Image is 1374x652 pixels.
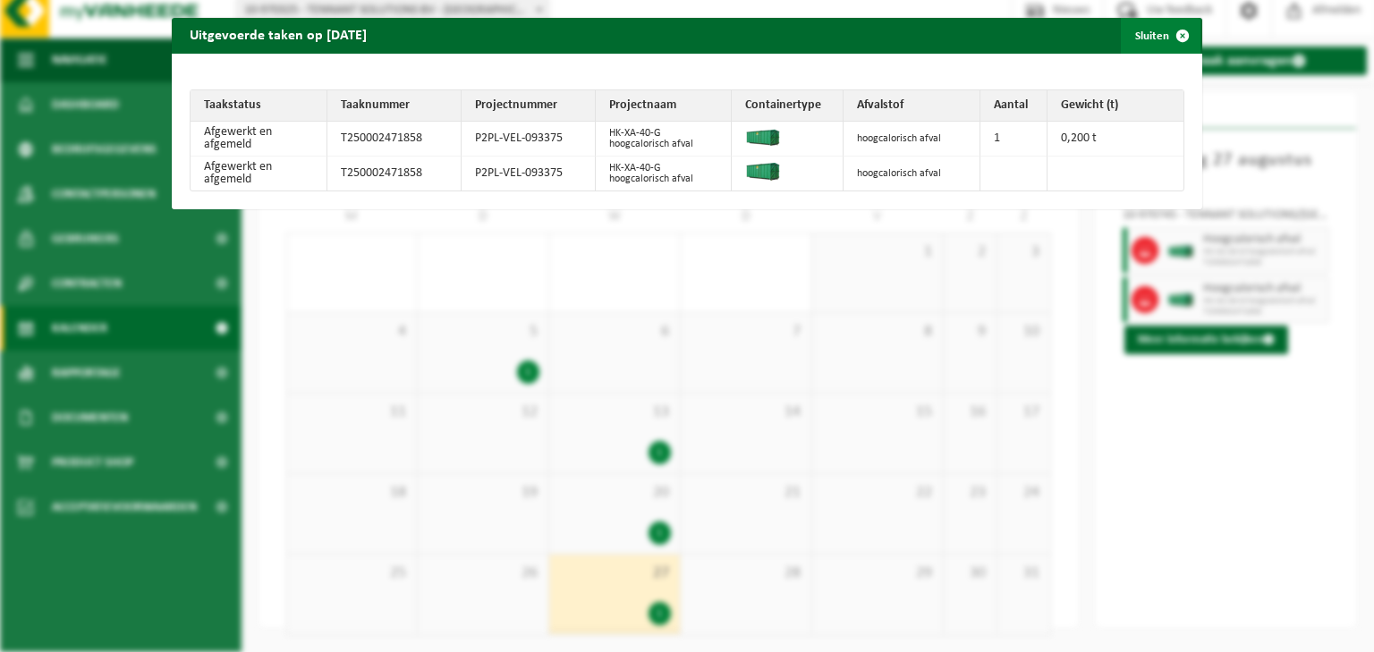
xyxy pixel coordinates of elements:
[191,157,327,191] td: Afgewerkt en afgemeld
[745,163,781,181] img: HK-XA-40-GN-00
[596,90,733,122] th: Projectnaam
[327,90,462,122] th: Taaknummer
[844,90,980,122] th: Afvalstof
[327,122,462,157] td: T250002471858
[1121,18,1200,54] button: Sluiten
[1047,122,1184,157] td: 0,200 t
[462,90,596,122] th: Projectnummer
[1047,90,1184,122] th: Gewicht (t)
[745,128,781,146] img: HK-XA-30-GN-00
[172,18,385,52] h2: Uitgevoerde taken op [DATE]
[462,157,596,191] td: P2PL-VEL-093375
[980,90,1047,122] th: Aantal
[844,157,980,191] td: hoogcalorisch afval
[191,90,327,122] th: Taakstatus
[327,157,462,191] td: T250002471858
[980,122,1047,157] td: 1
[732,90,844,122] th: Containertype
[191,122,327,157] td: Afgewerkt en afgemeld
[596,122,733,157] td: HK-XA-40-G hoogcalorisch afval
[462,122,596,157] td: P2PL-VEL-093375
[844,122,980,157] td: hoogcalorisch afval
[596,157,733,191] td: HK-XA-40-G hoogcalorisch afval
